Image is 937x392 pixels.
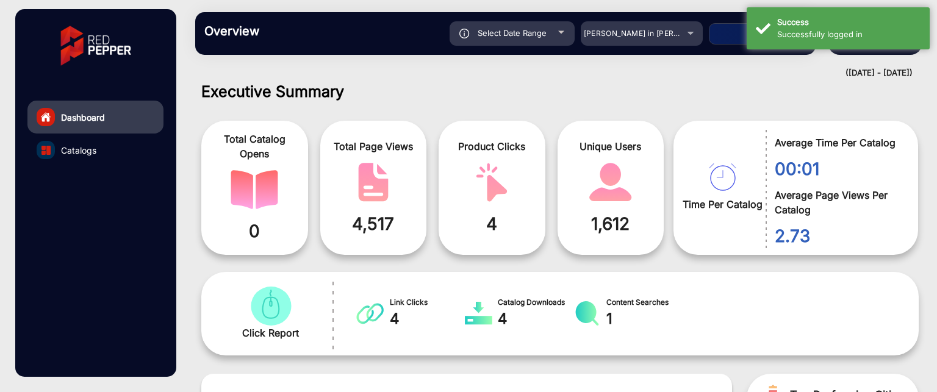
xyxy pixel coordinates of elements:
a: Dashboard [27,101,163,134]
span: Link Clicks [390,297,465,308]
div: Successfully logged in [777,29,921,41]
a: Catalogs [27,134,163,166]
span: Unique Users [567,139,655,154]
img: catalog [231,170,278,209]
img: catalog [41,146,51,155]
span: Select Date Range [478,28,547,38]
img: catalog [356,301,384,326]
img: catalog [247,287,295,326]
span: 0 [210,218,299,244]
span: 1,612 [567,211,655,237]
button: Apply [709,23,806,45]
img: catalog [465,301,492,326]
div: Success [777,16,921,29]
span: 4 [498,308,573,330]
span: [PERSON_NAME] in [PERSON_NAME] [584,29,719,38]
span: Catalogs [61,144,96,157]
span: Total Page Views [329,139,418,154]
span: Content Searches [606,297,682,308]
span: Click Report [242,326,299,340]
img: catalog [587,163,634,202]
span: 2.73 [775,223,900,249]
img: catalog [573,301,601,326]
h3: Overview [204,24,375,38]
span: 4 [390,308,465,330]
img: vmg-logo [52,15,140,76]
span: Average Time Per Catalog [775,135,900,150]
span: 00:01 [775,156,900,182]
span: Catalog Downloads [498,297,573,308]
img: catalog [468,163,515,202]
h1: Executive Summary [201,82,919,101]
span: Total Catalog Opens [210,132,299,161]
img: catalog [350,163,397,202]
span: 4,517 [329,211,418,237]
span: Dashboard [61,111,105,124]
img: home [40,112,51,123]
span: 4 [448,211,536,237]
img: icon [459,29,470,38]
div: ([DATE] - [DATE]) [183,67,913,79]
span: Product Clicks [448,139,536,154]
span: Average Page Views Per Catalog [775,188,900,217]
img: catalog [709,163,736,191]
span: 1 [606,308,682,330]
